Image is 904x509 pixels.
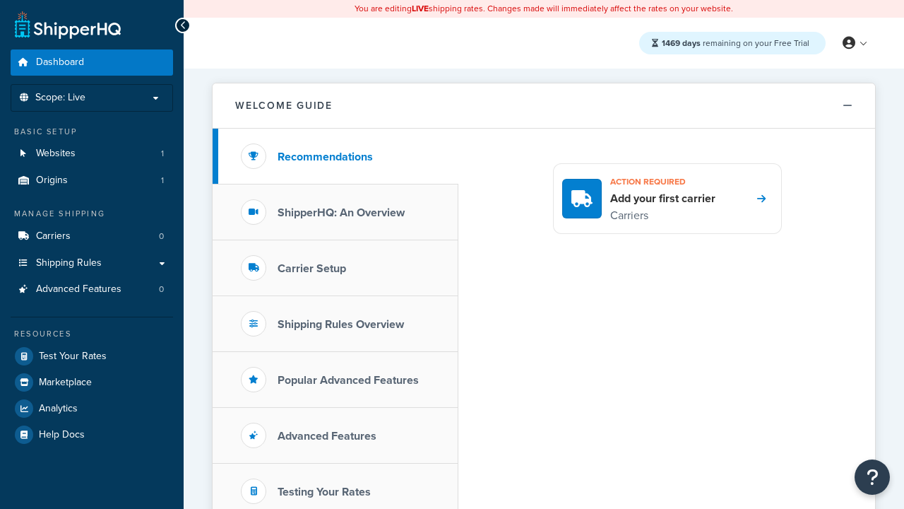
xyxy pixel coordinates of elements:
[278,151,373,163] h3: Recommendations
[161,148,164,160] span: 1
[213,83,875,129] button: Welcome Guide
[412,2,429,15] b: LIVE
[39,429,85,441] span: Help Docs
[662,37,701,49] strong: 1469 days
[278,374,419,387] h3: Popular Advanced Features
[161,175,164,187] span: 1
[278,206,405,219] h3: ShipperHQ: An Overview
[36,230,71,242] span: Carriers
[36,283,121,296] span: Advanced Features
[11,141,173,167] li: Websites
[278,486,371,498] h3: Testing Your Rates
[11,370,173,395] a: Marketplace
[610,191,715,206] h4: Add your first carrier
[11,126,173,138] div: Basic Setup
[36,57,84,69] span: Dashboard
[662,37,809,49] span: remaining on your Free Trial
[159,230,164,242] span: 0
[11,250,173,276] a: Shipping Rules
[278,430,376,443] h3: Advanced Features
[11,49,173,76] a: Dashboard
[159,283,164,296] span: 0
[855,460,890,495] button: Open Resource Center
[11,276,173,303] li: Advanced Features
[11,168,173,194] a: Origins1
[39,403,78,415] span: Analytics
[11,208,173,220] div: Manage Shipping
[610,206,715,225] p: Carriers
[39,351,107,363] span: Test Your Rates
[278,318,404,331] h3: Shipping Rules Overview
[11,396,173,421] a: Analytics
[11,422,173,447] a: Help Docs
[235,100,333,111] h2: Welcome Guide
[11,168,173,194] li: Origins
[36,175,68,187] span: Origins
[610,172,715,191] h3: Action required
[11,344,173,369] a: Test Your Rates
[11,141,173,167] a: Websites1
[278,262,346,275] h3: Carrier Setup
[36,257,102,269] span: Shipping Rules
[11,276,173,303] a: Advanced Features0
[35,92,85,104] span: Scope: Live
[11,328,173,340] div: Resources
[36,148,76,160] span: Websites
[39,377,92,389] span: Marketplace
[11,223,173,250] li: Carriers
[11,223,173,250] a: Carriers0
